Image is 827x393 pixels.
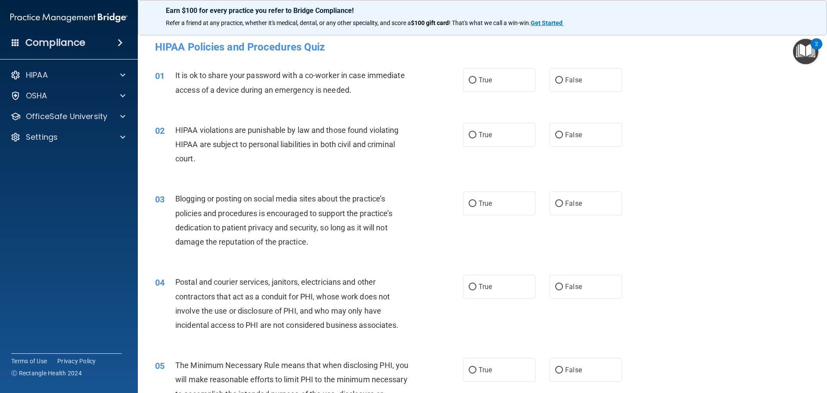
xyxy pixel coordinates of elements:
span: Ⓒ Rectangle Health 2024 [11,369,82,377]
strong: Get Started [531,19,563,26]
span: False [565,76,582,84]
span: Blogging or posting on social media sites about the practice’s policies and procedures is encoura... [175,194,392,246]
span: Refer a friend at any practice, whether it's medical, dental, or any other speciality, and score a [166,19,411,26]
span: False [565,131,582,139]
span: True [479,131,492,139]
span: HIPAA violations are punishable by law and those found violating HIPAA are subject to personal li... [175,126,398,163]
a: HIPAA [10,70,125,80]
span: False [565,199,582,208]
p: OSHA [26,91,47,101]
h4: Compliance [25,37,85,49]
p: HIPAA [26,70,48,80]
p: Settings [26,132,58,142]
span: 05 [155,361,165,371]
span: 03 [155,194,165,204]
button: Open Resource Center, 2 new notifications [793,39,818,64]
span: ! That's what we call a win-win. [449,19,531,26]
span: Postal and courier services, janitors, electricians and other contractors that act as a conduit f... [175,277,398,330]
input: True [469,132,476,138]
a: Terms of Use [11,357,47,365]
a: Privacy Policy [57,357,96,365]
input: False [555,132,563,138]
input: True [469,284,476,290]
input: True [469,367,476,374]
input: False [555,284,563,290]
span: 01 [155,71,165,81]
input: False [555,201,563,207]
a: OfficeSafe University [10,111,125,122]
a: OSHA [10,91,125,101]
div: 2 [815,44,818,55]
p: Earn $100 for every practice you refer to Bridge Compliance! [166,6,799,15]
span: True [479,283,492,291]
span: True [479,366,492,374]
input: True [469,77,476,84]
span: 02 [155,126,165,136]
input: False [555,367,563,374]
a: Get Started [531,19,564,26]
span: 04 [155,277,165,288]
span: It is ok to share your password with a co-worker in case immediate access of a device during an e... [175,71,405,94]
strong: $100 gift card [411,19,449,26]
span: True [479,199,492,208]
h4: HIPAA Policies and Procedures Quiz [155,41,810,53]
span: False [565,366,582,374]
img: PMB logo [10,9,127,26]
input: False [555,77,563,84]
a: Settings [10,132,125,142]
p: OfficeSafe University [26,111,107,122]
span: True [479,76,492,84]
span: False [565,283,582,291]
input: True [469,201,476,207]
